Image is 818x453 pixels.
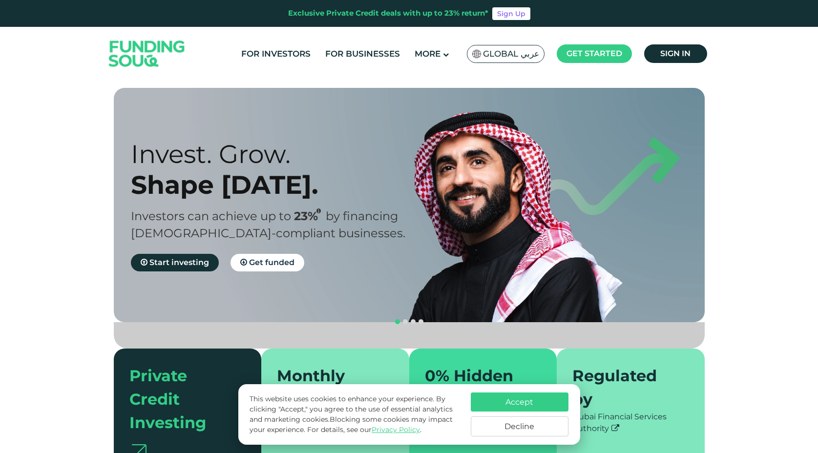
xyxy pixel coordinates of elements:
span: 23% [294,209,326,223]
a: For Investors [239,46,313,62]
button: navigation [417,318,425,326]
a: Sign in [644,44,707,63]
div: Monthly repayments [277,364,382,411]
span: More [415,49,440,59]
button: navigation [394,318,401,326]
span: Global عربي [483,48,539,60]
span: Start investing [149,258,209,267]
span: Sign in [660,49,691,58]
span: Blocking some cookies may impact your experience. [250,415,453,434]
a: Start investing [131,254,219,271]
button: navigation [409,318,417,326]
a: Sign Up [492,7,530,20]
div: Invest. Grow. [131,139,426,169]
p: This website uses cookies to enhance your experience. By clicking "Accept," you agree to the use ... [250,394,461,435]
div: Shape [DATE]. [131,169,426,200]
img: SA Flag [472,50,481,58]
i: 23% IRR (expected) ~ 15% Net yield (expected) [316,208,321,214]
img: Logo [99,29,195,79]
button: navigation [401,318,409,326]
div: Regulated by [572,364,677,411]
span: Get funded [249,258,294,267]
div: Dubai Financial Services Authority [572,411,689,434]
div: 0% Hidden Fees [425,364,530,411]
a: Get funded [231,254,304,271]
div: Private Credit Investing [129,364,234,434]
button: Accept [471,392,568,412]
div: Exclusive Private Credit deals with up to 23% return* [288,8,488,19]
span: For details, see our . [307,425,421,434]
a: Privacy Policy [372,425,420,434]
a: For Businesses [323,46,402,62]
button: Decline [471,416,568,436]
span: Get started [566,49,622,58]
span: Investors can achieve up to [131,209,291,223]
